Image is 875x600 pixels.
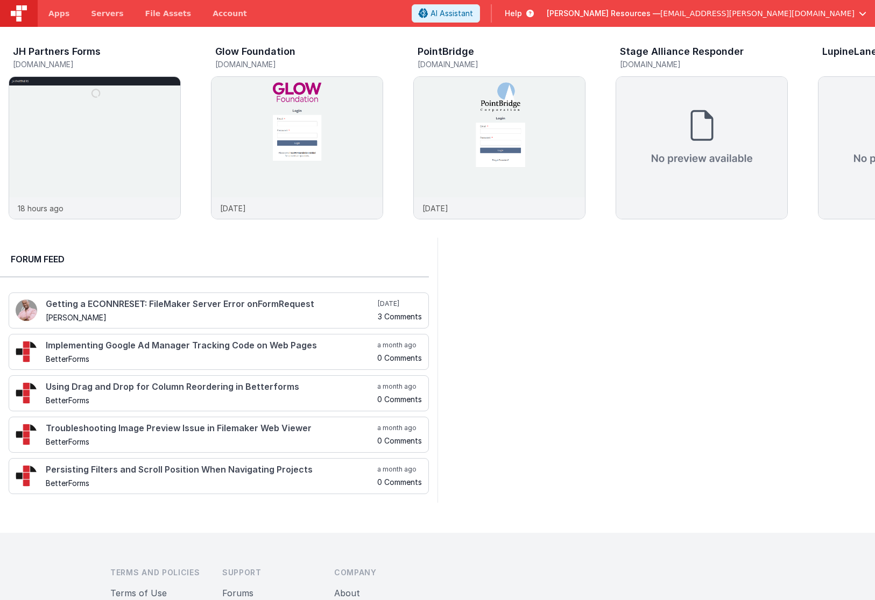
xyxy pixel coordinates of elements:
[13,46,101,57] h3: JH Partners Forms
[377,424,422,432] h5: a month ago
[9,417,429,453] a: Troubleshooting Image Preview Issue in Filemaker Web Viewer BetterForms a month ago 0 Comments
[334,567,429,578] h3: Company
[16,424,37,445] img: 295_2.png
[215,60,383,68] h5: [DOMAIN_NAME]
[13,60,181,68] h5: [DOMAIN_NAME]
[16,382,37,404] img: 295_2.png
[377,478,422,486] h5: 0 Comments
[412,4,480,23] button: AI Assistant
[16,341,37,362] img: 295_2.png
[377,382,422,391] h5: a month ago
[377,354,422,362] h5: 0 Comments
[145,8,192,19] span: File Assets
[46,382,375,392] h4: Using Drag and Drop for Column Reordering in Betterforms
[46,313,376,322] h5: [PERSON_NAME]
[11,253,418,266] h2: Forum Feed
[9,334,429,370] a: Implementing Google Ad Manager Tracking Code on Web Pages BetterForms a month ago 0 Comments
[505,8,522,19] span: Help
[46,341,375,351] h4: Implementing Google Ad Manager Tracking Code on Web Pages
[46,355,375,363] h5: BetterForms
[660,8,855,19] span: [EMAIL_ADDRESS][PERSON_NAME][DOMAIN_NAME]
[46,424,375,433] h4: Troubleshooting Image Preview Issue in Filemaker Web Viewer
[215,46,295,57] h3: Glow Foundation
[378,312,422,320] h5: 3 Comments
[9,458,429,494] a: Persisting Filters and Scroll Position When Navigating Projects BetterForms a month ago 0 Comments
[377,341,422,349] h5: a month ago
[16,465,37,487] img: 295_2.png
[377,465,422,474] h5: a month ago
[46,396,375,404] h5: BetterForms
[110,567,205,578] h3: Terms and Policies
[378,299,422,308] h5: [DATE]
[377,395,422,403] h5: 0 Comments
[418,60,585,68] h5: [DOMAIN_NAME]
[9,292,429,328] a: Getting a ECONNRESET: FileMaker Server Error onFormRequest [PERSON_NAME] [DATE] 3 Comments
[48,8,69,19] span: Apps
[222,587,253,599] button: Forums
[46,465,375,475] h4: Persisting Filters and Scroll Position When Navigating Projects
[547,8,866,19] button: [PERSON_NAME] Resources — [EMAIL_ADDRESS][PERSON_NAME][DOMAIN_NAME]
[334,588,360,598] a: About
[334,587,360,599] button: About
[418,46,474,57] h3: PointBridge
[431,8,473,19] span: AI Assistant
[91,8,123,19] span: Servers
[9,375,429,411] a: Using Drag and Drop for Column Reordering in Betterforms BetterForms a month ago 0 Comments
[46,479,375,487] h5: BetterForms
[377,437,422,445] h5: 0 Comments
[620,46,744,57] h3: Stage Alliance Responder
[16,299,37,321] img: 411_2.png
[46,299,376,309] h4: Getting a ECONNRESET: FileMaker Server Error onFormRequest
[547,8,660,19] span: [PERSON_NAME] Resources —
[222,567,317,578] h3: Support
[220,203,246,214] p: [DATE]
[422,203,448,214] p: [DATE]
[110,588,167,598] a: Terms of Use
[46,438,375,446] h5: BetterForms
[620,60,788,68] h5: [DOMAIN_NAME]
